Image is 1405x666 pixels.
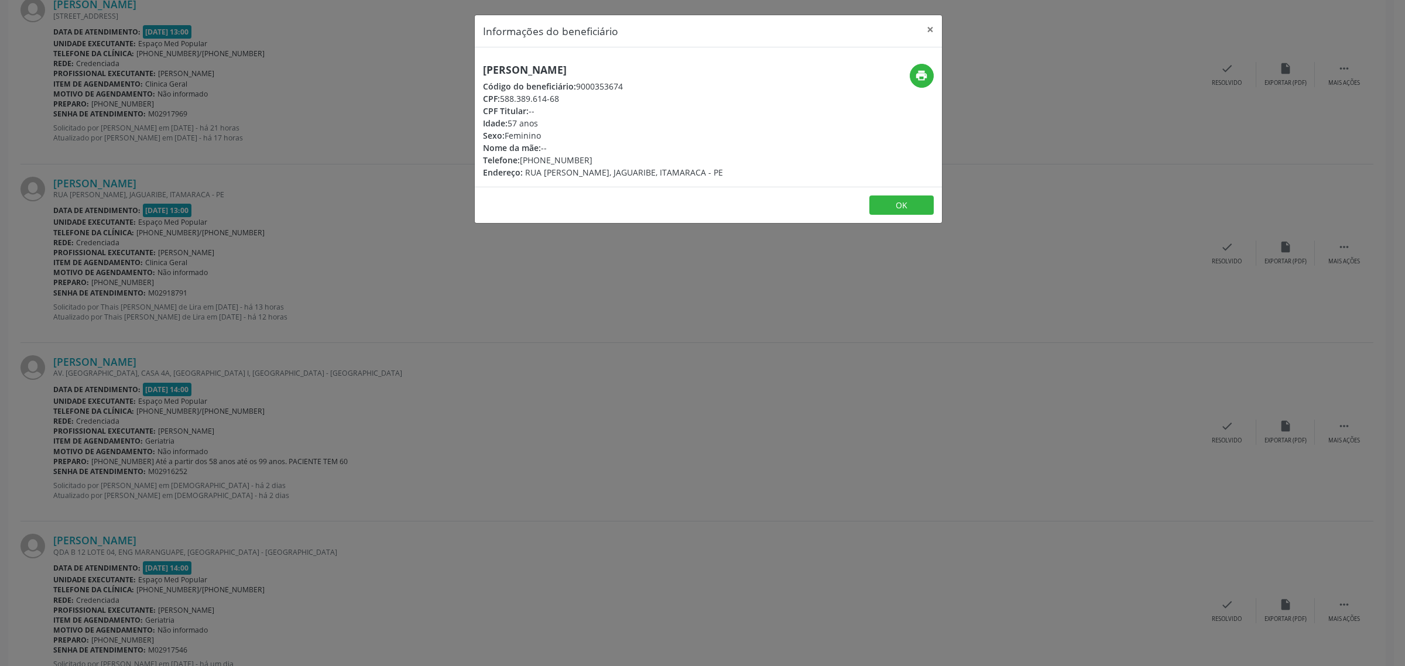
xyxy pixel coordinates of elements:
button: OK [869,195,934,215]
span: RUA [PERSON_NAME], JAGUARIBE, ITAMARACA - PE [525,167,723,178]
h5: [PERSON_NAME] [483,64,723,76]
div: [PHONE_NUMBER] [483,154,723,166]
button: print [910,64,934,88]
span: Nome da mãe: [483,142,541,153]
span: Sexo: [483,130,505,141]
span: CPF: [483,93,500,104]
div: 9000353674 [483,80,723,92]
div: Feminino [483,129,723,142]
div: -- [483,105,723,117]
i: print [915,69,928,82]
div: 57 anos [483,117,723,129]
h5: Informações do beneficiário [483,23,618,39]
span: CPF Titular: [483,105,529,116]
span: Endereço: [483,167,523,178]
span: Código do beneficiário: [483,81,576,92]
div: 588.389.614-68 [483,92,723,105]
div: -- [483,142,723,154]
button: Close [919,15,942,44]
span: Idade: [483,118,508,129]
span: Telefone: [483,155,520,166]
